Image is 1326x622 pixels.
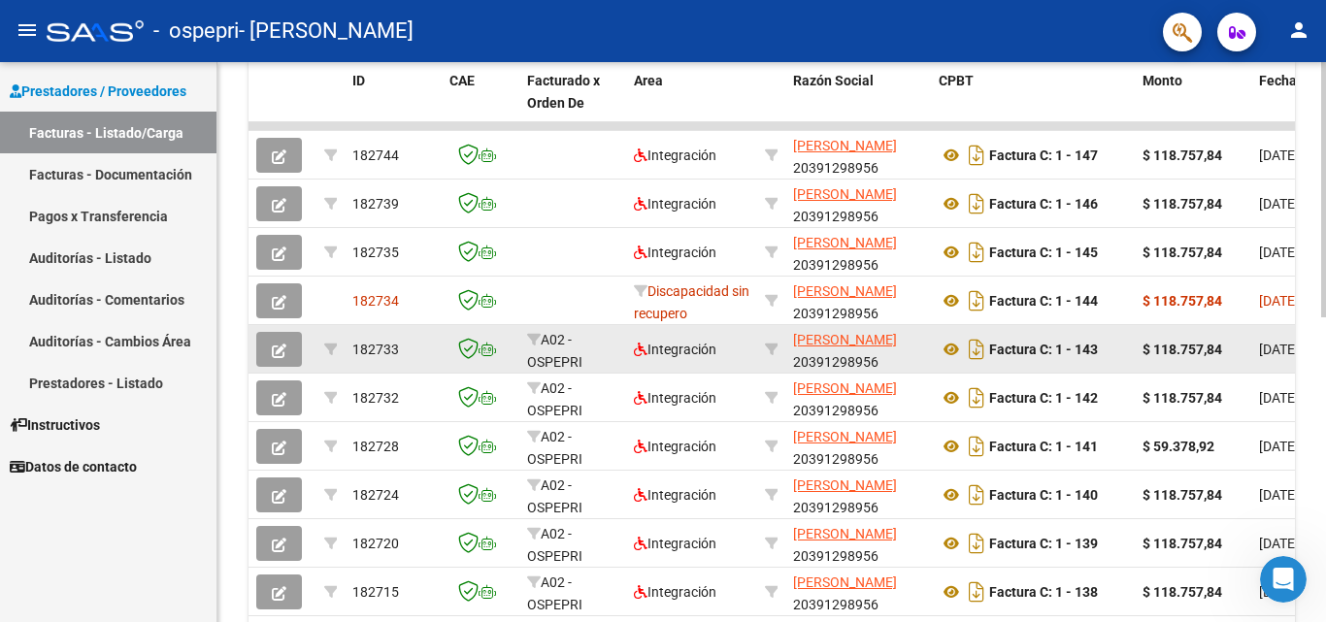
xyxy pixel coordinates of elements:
[634,536,716,551] span: Integración
[793,429,897,444] span: [PERSON_NAME]
[626,60,757,146] datatable-header-cell: Area
[1143,73,1182,88] span: Monto
[1143,487,1222,503] strong: $ 118.757,84
[352,487,399,503] span: 182724
[352,584,399,600] span: 182715
[634,196,716,212] span: Integración
[793,329,923,370] div: 20391298956
[527,332,582,370] span: A02 - OSPEPRI
[793,283,897,299] span: [PERSON_NAME]
[527,73,600,111] span: Facturado x Orden De
[793,475,923,515] div: 20391298956
[1143,536,1222,551] strong: $ 118.757,84
[345,60,442,146] datatable-header-cell: ID
[352,439,399,454] span: 182728
[989,196,1098,212] strong: Factura C: 1 - 146
[785,60,931,146] datatable-header-cell: Razón Social
[1143,390,1222,406] strong: $ 118.757,84
[989,147,1098,163] strong: Factura C: 1 - 147
[153,10,239,52] span: - ospepri
[964,334,989,365] i: Descargar documento
[989,390,1098,406] strong: Factura C: 1 - 142
[352,196,399,212] span: 182739
[793,280,923,321] div: 20391298956
[1143,196,1222,212] strong: $ 118.757,84
[964,188,989,219] i: Descargar documento
[964,285,989,316] i: Descargar documento
[1259,584,1299,600] span: [DATE]
[793,235,897,250] span: [PERSON_NAME]
[1259,536,1299,551] span: [DATE]
[793,574,897,590] span: [PERSON_NAME]
[634,283,749,321] span: Discapacidad sin recupero
[634,147,716,163] span: Integración
[964,431,989,462] i: Descargar documento
[989,293,1098,309] strong: Factura C: 1 - 144
[1287,18,1310,42] mat-icon: person
[964,576,989,607] i: Descargar documento
[964,140,989,171] i: Descargar documento
[793,377,923,418] div: 20391298956
[1259,342,1299,357] span: [DATE]
[634,245,716,260] span: Integración
[634,73,663,88] span: Area
[1143,293,1222,309] strong: $ 118.757,84
[10,414,100,436] span: Instructivos
[10,81,186,102] span: Prestadores / Proveedores
[1259,487,1299,503] span: [DATE]
[931,60,1135,146] datatable-header-cell: CPBT
[793,526,897,541] span: [PERSON_NAME]
[1143,245,1222,260] strong: $ 118.757,84
[1259,147,1299,163] span: [DATE]
[352,147,399,163] span: 182744
[352,293,399,309] span: 182734
[10,456,137,477] span: Datos de contacto
[527,477,582,515] span: A02 - OSPEPRI
[634,439,716,454] span: Integración
[527,429,582,467] span: A02 - OSPEPRI
[1143,147,1222,163] strong: $ 118.757,84
[1143,584,1222,600] strong: $ 118.757,84
[964,479,989,510] i: Descargar documento
[989,245,1098,260] strong: Factura C: 1 - 145
[793,426,923,467] div: 20391298956
[527,380,582,418] span: A02 - OSPEPRI
[634,584,716,600] span: Integración
[989,584,1098,600] strong: Factura C: 1 - 138
[1259,439,1299,454] span: [DATE]
[793,477,897,493] span: [PERSON_NAME]
[964,382,989,413] i: Descargar documento
[989,536,1098,551] strong: Factura C: 1 - 139
[989,487,1098,503] strong: Factura C: 1 - 140
[527,574,582,612] span: A02 - OSPEPRI
[1259,293,1299,309] span: [DATE]
[793,523,923,564] div: 20391298956
[964,237,989,268] i: Descargar documento
[1143,439,1214,454] strong: $ 59.378,92
[793,183,923,224] div: 20391298956
[352,390,399,406] span: 182732
[1143,342,1222,357] strong: $ 118.757,84
[634,487,716,503] span: Integración
[793,138,897,153] span: [PERSON_NAME]
[352,536,399,551] span: 182720
[634,342,716,357] span: Integración
[989,342,1098,357] strong: Factura C: 1 - 143
[352,342,399,357] span: 182733
[442,60,519,146] datatable-header-cell: CAE
[16,18,39,42] mat-icon: menu
[793,186,897,202] span: [PERSON_NAME]
[352,73,365,88] span: ID
[1259,245,1299,260] span: [DATE]
[1259,390,1299,406] span: [DATE]
[793,572,923,612] div: 20391298956
[239,10,414,52] span: - [PERSON_NAME]
[793,73,874,88] span: Razón Social
[519,60,626,146] datatable-header-cell: Facturado x Orden De
[527,526,582,564] span: A02 - OSPEPRI
[1135,60,1251,146] datatable-header-cell: Monto
[449,73,475,88] span: CAE
[989,439,1098,454] strong: Factura C: 1 - 141
[352,245,399,260] span: 182735
[939,73,974,88] span: CPBT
